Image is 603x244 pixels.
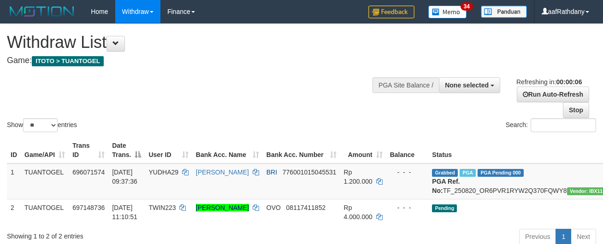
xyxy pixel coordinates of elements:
th: ID [7,137,21,163]
select: Showentries [23,118,58,132]
th: Amount: activate to sort column ascending [340,137,386,163]
span: Marked by aafchonlypin [460,169,476,177]
span: Refreshing in: [516,78,582,86]
img: Button%20Memo.svg [428,6,467,18]
div: PGA Site Balance / [372,77,439,93]
span: [DATE] 09:37:36 [112,168,137,185]
span: [DATE] 11:10:51 [112,204,137,221]
th: Trans ID: activate to sort column ascending [69,137,108,163]
span: Rp 4.000.000 [344,204,372,221]
a: Run Auto-Refresh [517,87,589,102]
span: PGA Pending [478,169,524,177]
span: Pending [432,204,457,212]
span: Copy 08117411852 to clipboard [286,204,326,211]
span: Copy 776001015045531 to clipboard [283,168,337,176]
td: 2 [7,199,21,225]
span: 34 [461,2,473,11]
b: PGA Ref. No: [432,178,460,194]
div: - - - [390,203,425,212]
button: None selected [439,77,500,93]
th: User ID: activate to sort column ascending [145,137,192,163]
span: 696071574 [72,168,105,176]
div: Showing 1 to 2 of 2 entries [7,228,244,241]
th: Date Trans.: activate to sort column descending [108,137,145,163]
a: [PERSON_NAME] [196,168,249,176]
strong: 00:00:06 [556,78,582,86]
label: Search: [506,118,596,132]
img: panduan.png [481,6,527,18]
td: TUANTOGEL [21,163,69,199]
td: 1 [7,163,21,199]
span: YUDHA29 [148,168,178,176]
input: Search: [531,118,596,132]
span: Rp 1.200.000 [344,168,372,185]
span: OVO [266,204,281,211]
th: Bank Acc. Number: activate to sort column ascending [263,137,340,163]
h4: Game: [7,56,393,65]
th: Game/API: activate to sort column ascending [21,137,69,163]
th: Bank Acc. Name: activate to sort column ascending [192,137,263,163]
td: TUANTOGEL [21,199,69,225]
a: Stop [563,102,589,118]
img: MOTION_logo.png [7,5,77,18]
th: Balance [386,137,429,163]
span: Grabbed [432,169,458,177]
span: TWIN223 [148,204,176,211]
label: Show entries [7,118,77,132]
span: None selected [445,81,489,89]
span: BRI [266,168,277,176]
img: Feedback.jpg [368,6,414,18]
a: [PERSON_NAME] [196,204,249,211]
span: ITOTO > TUANTOGEL [32,56,104,66]
h1: Withdraw List [7,33,393,52]
span: 697148736 [72,204,105,211]
div: - - - [390,168,425,177]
